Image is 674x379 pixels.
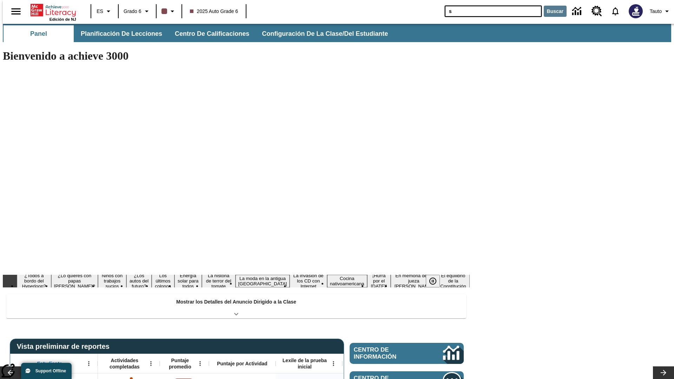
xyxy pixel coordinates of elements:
div: Pausar [426,275,447,287]
div: Subbarra de navegación [3,25,394,42]
span: 2025 Auto Grade 6 [190,8,238,15]
input: Buscar campo [445,6,542,17]
button: Escoja un nuevo avatar [625,2,647,20]
button: Diapositiva 5 Los últimos colonos [152,272,174,290]
button: Abrir menú [146,358,156,369]
p: Mostrar los Detalles del Anuncio Dirigido a la Clase [176,298,296,306]
button: Configuración de la clase/del estudiante [256,25,394,42]
span: Lexile de la prueba inicial [279,357,330,370]
a: Portada [31,3,76,17]
button: Buscar [544,6,567,17]
a: Notificaciones [606,2,625,20]
button: Diapositiva 2 ¿Lo quieres con papas fritas? [51,272,98,290]
a: Centro de recursos, Se abrirá en una pestaña nueva. [587,2,606,21]
button: El color de la clase es café oscuro. Cambiar el color de la clase. [159,5,179,18]
button: Grado: Grado 6, Elige un grado [121,5,154,18]
img: Avatar [629,4,643,18]
div: Portada [31,2,76,21]
div: Mostrar los Detalles del Anuncio Dirigido a la Clase [6,294,466,318]
button: Carrusel de lecciones, seguir [653,366,674,379]
button: Lenguaje: ES, Selecciona un idioma [93,5,116,18]
span: Puntaje promedio [163,357,197,370]
span: Estudiante [37,360,62,367]
button: Perfil/Configuración [647,5,674,18]
button: Panel [4,25,74,42]
span: Grado 6 [124,8,141,15]
button: Diapositiva 10 Cocina nativoamericana [327,275,367,287]
button: Diapositiva 4 ¿Los autos del futuro? [126,272,152,290]
div: Subbarra de navegación [3,24,671,42]
button: Diapositiva 9 La invasión de los CD con Internet [290,272,327,290]
span: Actividades completadas [101,357,148,370]
button: Diapositiva 12 En memoria de la jueza O'Connor [391,272,436,290]
span: Tauto [650,8,662,15]
span: ES [97,8,103,15]
button: Pausar [426,275,440,287]
button: Diapositiva 8 La moda en la antigua Roma [236,275,290,287]
button: Planificación de lecciones [75,25,168,42]
span: Centro de información [354,346,419,360]
button: Diapositiva 11 ¡Hurra por el Día de la Constitución! [367,272,391,290]
button: Abrir el menú lateral [6,1,26,22]
span: Puntaje por Actividad [217,360,267,367]
button: Diapositiva 7 La historia de terror del tomate [202,272,236,290]
button: Abrir menú [195,358,205,369]
button: Diapositiva 1 ¿Todos a bordo del Hyperloop? [17,272,51,290]
button: Support Offline [21,363,72,379]
button: Diapositiva 6 Energía solar para todos [174,272,202,290]
span: Support Offline [35,368,66,373]
a: Centro de información [568,2,587,21]
h1: Bienvenido a achieve 3000 [3,49,470,62]
span: Edición de NJ [49,17,76,21]
button: Centro de calificaciones [169,25,255,42]
button: Diapositiva 3 Niños con trabajos sucios [98,272,126,290]
button: Abrir menú [328,358,339,369]
button: Abrir menú [84,358,94,369]
button: Diapositiva 13 El equilibrio de la Constitución [437,272,470,290]
a: Centro de información [350,343,464,364]
span: Vista preliminar de reportes [17,343,113,351]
